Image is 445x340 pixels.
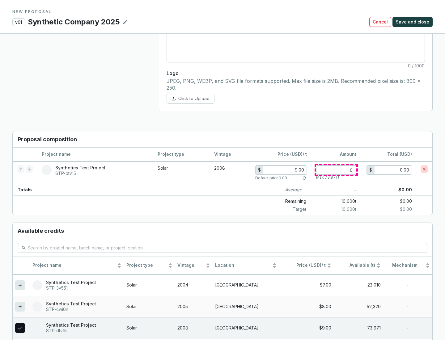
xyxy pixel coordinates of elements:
p: Totals [13,184,32,195]
span: Cancel [373,19,388,25]
span: Save and close [396,19,429,25]
p: STP-cwi6n [46,307,96,312]
p: Target [256,206,311,212]
span: Price (USD) [278,151,303,157]
td: 73,971 [334,317,383,338]
h3: Proposal composition [13,131,432,148]
button: Cancel [369,17,391,27]
p: - [304,187,306,193]
p: Synthetics Test Project [46,322,96,328]
p: STP-3v551 [46,285,96,291]
h3: Available credits [13,223,432,239]
p: Logo [167,70,425,77]
span: Vintage [177,262,205,268]
p: $0.00 [356,184,432,195]
p: STP-dtv15 [55,171,105,176]
div: $7.00 [282,282,331,288]
div: $ [256,166,263,174]
td: - [383,274,432,296]
p: STP-dtv15 [46,328,96,334]
p: $0.00 [356,197,432,206]
td: 2008 [210,161,251,184]
p: NEW PROPOSAL [12,9,433,14]
span: Available (t) [336,262,375,268]
p: Default price 9.00 [255,176,287,181]
th: Project type [153,148,210,161]
span: upload [172,96,176,101]
p: $0.00 [356,206,432,212]
td: Solar [124,274,175,296]
p: 10,000 t [311,197,356,206]
th: Mechanism [383,257,432,274]
th: Location [213,257,279,274]
td: 2004 [175,274,213,296]
span: Project type [126,262,167,268]
th: Vintage [210,148,251,161]
td: - [383,317,432,338]
p: - [311,184,356,195]
div: $ [367,166,375,174]
button: Click to Upload [167,94,214,104]
div: $8.00 [282,304,331,310]
i: Average [285,187,302,193]
td: 2005 [175,296,213,317]
th: Project type [124,257,175,274]
span: Project name [32,262,116,268]
p: Synthetic Company 2025 [28,17,120,27]
p: Synthetics Test Project [46,280,96,285]
p: Max 73,971 t [316,175,339,180]
span: / t [282,262,326,268]
p: JPEG, PNG, WEBP, and SVG file formats supported. Max file size is 2MB. Recommended pixel size is:... [167,78,425,91]
th: / t [251,148,311,161]
th: Amount [311,148,361,161]
p: [GEOGRAPHIC_DATA] [215,325,277,331]
th: Project name [30,257,124,274]
td: 23,010 [334,274,383,296]
p: [GEOGRAPHIC_DATA] [215,282,277,288]
span: Price (USD) [296,262,321,268]
button: Save and close [392,17,433,27]
p: Synthetics Test Project [46,301,96,307]
input: Search by project name, batch name, or project location [28,244,418,251]
td: 2008 [175,317,213,338]
p: [GEOGRAPHIC_DATA] [215,304,277,310]
p: Synthetics Test Project [55,165,105,171]
p: Remaining [256,197,311,206]
td: Solar [124,296,175,317]
p: v01 [12,18,25,26]
th: Vintage [175,257,213,274]
td: Solar [124,317,175,338]
div: $9.00 [282,325,331,331]
th: Available (t) [334,257,383,274]
span: Mechanism [386,262,424,268]
span: Total (USD) [387,151,412,157]
td: 52,320 [334,296,383,317]
th: Project name [37,148,153,161]
p: 10,000 t [311,206,356,212]
span: Click to Upload [178,96,210,102]
td: - [383,296,432,317]
span: Location [215,262,271,268]
td: Solar [153,161,210,184]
